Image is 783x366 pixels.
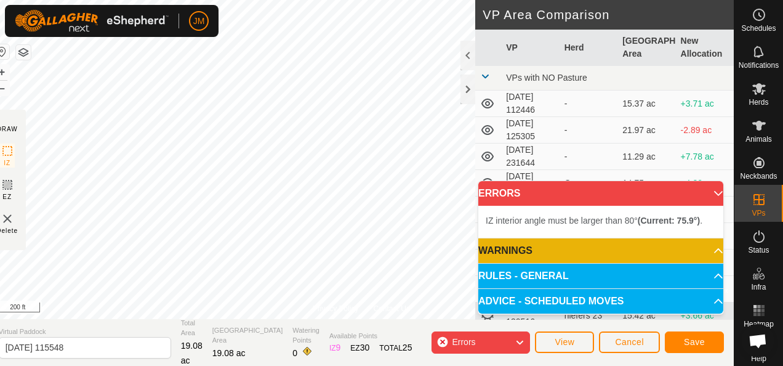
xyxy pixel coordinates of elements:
[501,117,559,144] td: [DATE] 125305
[751,355,766,362] span: Help
[741,25,776,32] span: Schedules
[501,303,559,329] td: [DATE] 130516
[748,246,769,254] span: Status
[181,341,203,365] span: 19.08 ac
[336,343,341,352] span: 9
[564,124,612,137] div: -
[478,238,723,263] p-accordion-header: WARNINGS
[478,289,723,314] p-accordion-header: ADVICE - SCHEDULED MOVES
[617,30,675,66] th: [GEOGRAPHIC_DATA] Area
[752,209,765,217] span: VPs
[313,303,359,314] a: Privacy Policy
[676,170,734,197] td: +4.32 ac
[617,91,675,117] td: 15.37 ac
[555,337,574,347] span: View
[478,181,723,206] p-accordion-header: ERRORS
[452,337,475,347] span: Errors
[599,331,660,353] button: Cancel
[2,192,12,201] span: EZ
[360,343,370,352] span: 30
[564,150,612,163] div: -
[564,177,612,190] div: Cows
[478,189,520,198] span: ERRORS
[535,331,594,353] button: View
[676,303,734,329] td: +3.66 ac
[181,318,203,338] span: Total Area
[478,246,532,256] span: WARNINGS
[749,99,768,106] span: Herds
[617,170,675,197] td: 14.75 ac
[501,144,559,170] td: [DATE] 231644
[15,10,169,32] img: Gallagher Logo
[744,320,774,328] span: Heatmap
[212,325,283,346] span: [GEOGRAPHIC_DATA] Area
[193,15,205,28] span: JM
[374,303,410,314] a: Contact Us
[329,331,412,341] span: Available Points
[560,30,617,66] th: Herd
[501,170,559,197] td: [DATE] 071149
[638,216,700,226] b: (Current: 75.9°)
[292,325,319,346] span: Watering Points
[564,97,612,110] div: -
[617,117,675,144] td: 21.97 ac
[564,309,612,322] div: hiefers 23
[329,341,340,354] div: IZ
[676,117,734,144] td: -2.89 ac
[486,216,702,226] span: IZ interior angle must be larger than 80° .
[676,91,734,117] td: +3.71 ac
[676,30,734,66] th: New Allocation
[478,271,569,281] span: RULES - GENERAL
[751,283,766,291] span: Infra
[676,144,734,170] td: +7.78 ac
[745,136,772,143] span: Animals
[739,62,779,69] span: Notifications
[4,158,10,168] span: IZ
[403,343,412,352] span: 25
[212,348,246,358] span: 19.08 ac
[501,30,559,66] th: VP
[617,144,675,170] td: 11.29 ac
[741,324,774,357] div: Open chat
[665,331,724,353] button: Save
[292,348,297,358] span: 0
[478,264,723,288] p-accordion-header: RULES - GENERAL
[16,45,31,60] button: Map Layers
[615,337,644,347] span: Cancel
[350,341,369,354] div: EZ
[684,337,705,347] span: Save
[501,91,559,117] td: [DATE] 112446
[478,296,624,306] span: ADVICE - SCHEDULED MOVES
[740,173,777,180] span: Neckbands
[506,73,587,83] span: VPs with NO Pasture
[483,7,734,22] h2: VP Area Comparison
[478,206,723,238] p-accordion-content: ERRORS
[379,341,412,354] div: TOTAL
[617,303,675,329] td: 15.42 ac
